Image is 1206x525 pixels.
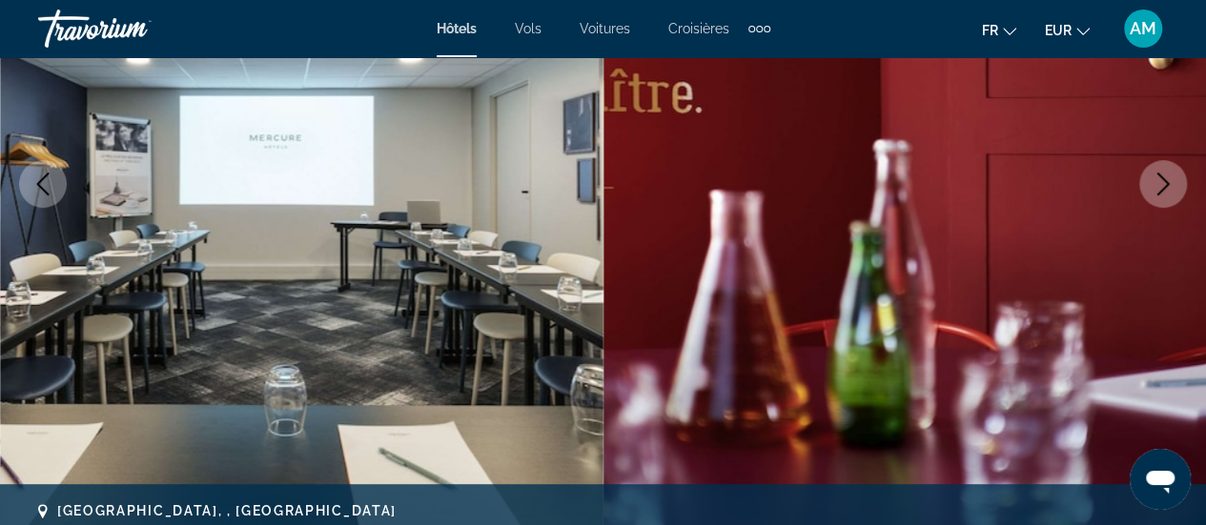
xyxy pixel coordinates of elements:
[982,23,998,38] span: fr
[1118,9,1168,49] button: User Menu
[38,4,229,53] a: Travorium
[57,503,397,518] span: [GEOGRAPHIC_DATA], , [GEOGRAPHIC_DATA]
[1045,16,1090,44] button: Change currency
[668,21,729,36] a: Croisières
[515,21,542,36] a: Vols
[580,21,630,36] a: Voitures
[982,16,1016,44] button: Change language
[1130,19,1156,38] span: AM
[1045,23,1072,38] span: EUR
[437,21,477,36] a: Hôtels
[1130,449,1191,510] iframe: Bouton de lancement de la fenêtre de messagerie
[19,160,67,208] button: Previous image
[1139,160,1187,208] button: Next image
[748,13,770,44] button: Extra navigation items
